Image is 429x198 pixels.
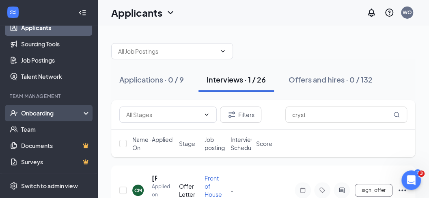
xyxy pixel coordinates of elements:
[21,109,84,117] div: Onboarding
[126,110,200,119] input: All Stages
[401,170,421,190] iframe: Intercom live chat
[21,36,91,52] a: Sourcing Tools
[366,8,376,17] svg: Notifications
[205,135,225,152] span: Job posting
[231,187,233,194] span: -
[227,110,237,120] svg: Filter
[119,74,184,85] div: Applications · 0 / 9
[9,8,17,16] svg: WorkstreamLogo
[118,47,216,56] input: All Job Postings
[397,185,407,195] svg: Ellipses
[179,139,195,148] span: Stage
[205,174,222,198] span: Front of House
[220,107,261,123] button: Filter Filters
[289,74,373,85] div: Offers and hires · 0 / 132
[256,139,272,148] span: Score
[10,93,89,100] div: Team Management
[166,8,175,17] svg: ChevronDown
[10,109,18,117] svg: UserCheck
[21,182,78,190] div: Switch to admin view
[231,135,256,152] span: Interview Schedule
[111,6,162,20] h1: Applicants
[21,137,91,154] a: DocumentsCrown
[21,154,91,170] a: SurveysCrown
[132,135,174,152] span: Name · Applied On
[317,187,327,194] svg: Tag
[362,187,386,193] span: sign_offer
[152,174,157,183] h5: [PERSON_NAME]
[414,169,421,176] div: 2
[21,20,91,36] a: Applicants
[355,184,392,197] button: sign_offer
[78,9,86,17] svg: Collapse
[21,121,91,137] a: Team
[134,187,142,194] div: CM
[10,182,18,190] svg: Settings
[285,107,407,123] input: Search in interviews
[207,74,266,85] div: Interviews · 1 / 26
[337,187,347,194] svg: ActiveChat
[21,68,91,85] a: Talent Network
[203,111,210,118] svg: ChevronDown
[384,8,394,17] svg: QuestionInfo
[21,52,91,68] a: Job Postings
[298,187,308,194] svg: Note
[393,111,400,118] svg: MagnifyingGlass
[403,9,412,16] div: WO
[418,170,425,177] span: 3
[220,48,226,54] svg: ChevronDown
